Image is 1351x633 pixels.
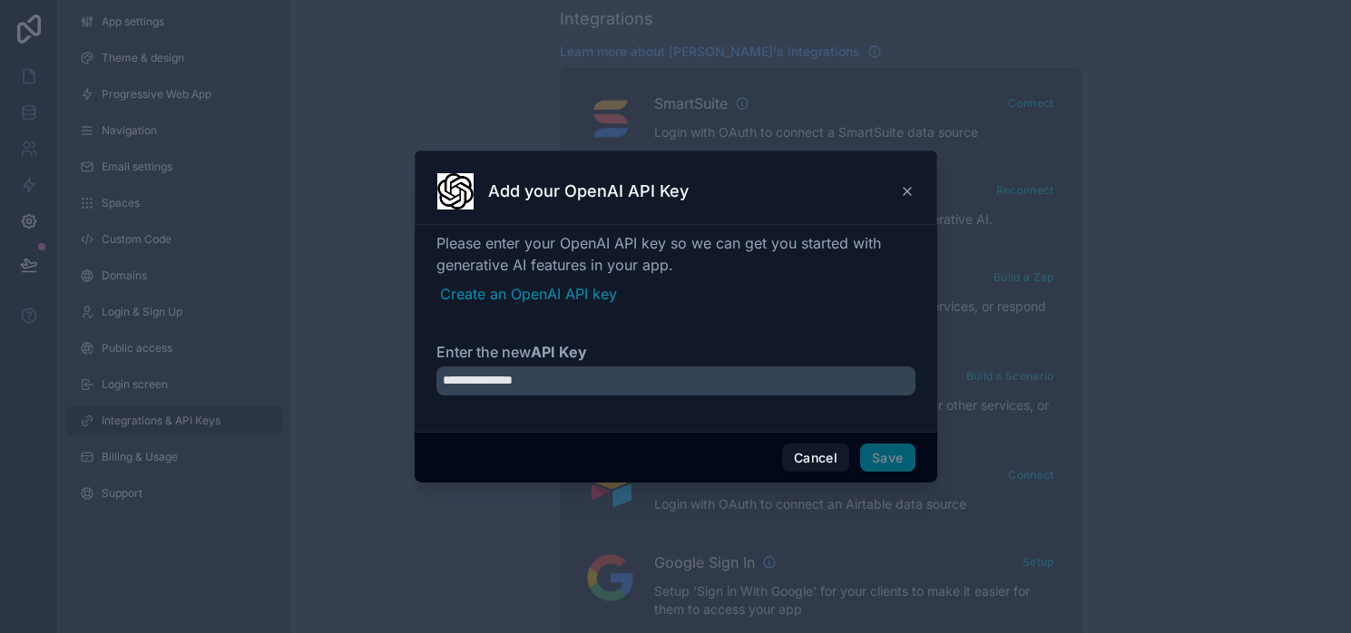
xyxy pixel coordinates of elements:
img: OpenAI [437,173,474,209]
h3: Add your OpenAI API Key [488,180,689,202]
a: Create an OpenAI API key [440,283,915,305]
strong: API Key [531,343,587,361]
button: Cancel [782,443,849,472]
label: Enter the new [436,341,915,363]
span: Please enter your OpenAI API key so we can get you started with generative AI features in your app. [436,232,915,276]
